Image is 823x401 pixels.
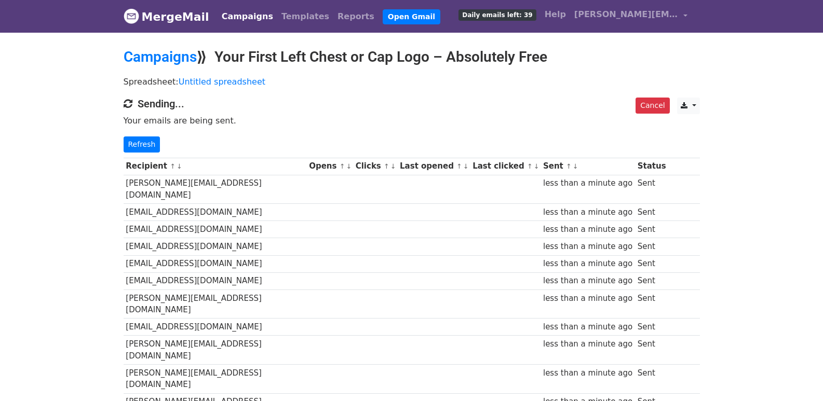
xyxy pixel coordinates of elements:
td: Sent [635,255,668,272]
td: Sent [635,175,668,204]
td: [EMAIL_ADDRESS][DOMAIN_NAME] [124,204,307,221]
a: MergeMail [124,6,209,27]
td: [EMAIL_ADDRESS][DOMAIN_NAME] [124,319,307,336]
a: Cancel [636,98,669,114]
div: less than a minute ago [543,321,632,333]
h2: ⟫ Your First Left Chest or Cap Logo – Absolutely Free [124,48,700,66]
a: ↑ [527,162,533,170]
a: ↑ [566,162,572,170]
a: Refresh [124,136,160,153]
td: [PERSON_NAME][EMAIL_ADDRESS][DOMAIN_NAME] [124,175,307,204]
td: [PERSON_NAME][EMAIL_ADDRESS][DOMAIN_NAME] [124,336,307,365]
th: Status [635,158,668,175]
div: less than a minute ago [543,177,632,189]
a: ↓ [346,162,352,170]
td: [EMAIL_ADDRESS][DOMAIN_NAME] [124,255,307,272]
td: [PERSON_NAME][EMAIL_ADDRESS][DOMAIN_NAME] [124,289,307,319]
div: less than a minute ago [543,258,632,270]
td: Sent [635,289,668,319]
td: [EMAIL_ADDRESS][DOMAIN_NAME] [124,238,307,255]
td: Sent [635,365,668,394]
div: less than a minute ago [543,275,632,287]
a: ↓ [573,162,578,170]
p: Your emails are being sent. [124,115,700,126]
td: [EMAIL_ADDRESS][DOMAIN_NAME] [124,221,307,238]
div: less than a minute ago [543,338,632,350]
a: Reports [333,6,379,27]
a: ↓ [177,162,182,170]
span: Daily emails left: 39 [458,9,536,21]
a: Daily emails left: 39 [454,4,540,25]
a: Templates [277,6,333,27]
p: Spreadsheet: [124,76,700,87]
a: Campaigns [218,6,277,27]
td: [EMAIL_ADDRESS][DOMAIN_NAME] [124,272,307,289]
a: Help [541,4,570,25]
th: Last opened [397,158,470,175]
a: Open Gmail [383,9,440,24]
th: Opens [306,158,353,175]
a: ↓ [534,162,539,170]
div: less than a minute ago [543,224,632,236]
a: ↑ [384,162,389,170]
a: ↓ [390,162,396,170]
h4: Sending... [124,98,700,110]
div: less than a minute ago [543,241,632,253]
div: less than a minute ago [543,206,632,218]
td: Sent [635,272,668,289]
a: ↓ [463,162,469,170]
img: MergeMail logo [124,8,139,24]
div: less than a minute ago [543,293,632,305]
td: Sent [635,204,668,221]
th: Recipient [124,158,307,175]
td: Sent [635,238,668,255]
a: ↑ [456,162,462,170]
a: Untitled spreadsheet [179,77,265,87]
th: Clicks [353,158,397,175]
td: [PERSON_NAME][EMAIL_ADDRESS][DOMAIN_NAME] [124,365,307,394]
td: Sent [635,221,668,238]
td: Sent [635,319,668,336]
a: [PERSON_NAME][EMAIL_ADDRESS][DOMAIN_NAME] [570,4,692,29]
span: [PERSON_NAME][EMAIL_ADDRESS][DOMAIN_NAME] [574,8,678,21]
div: less than a minute ago [543,367,632,379]
a: ↑ [170,162,176,170]
th: Last clicked [470,158,541,175]
a: ↑ [340,162,345,170]
a: Campaigns [124,48,197,65]
th: Sent [541,158,635,175]
td: Sent [635,336,668,365]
